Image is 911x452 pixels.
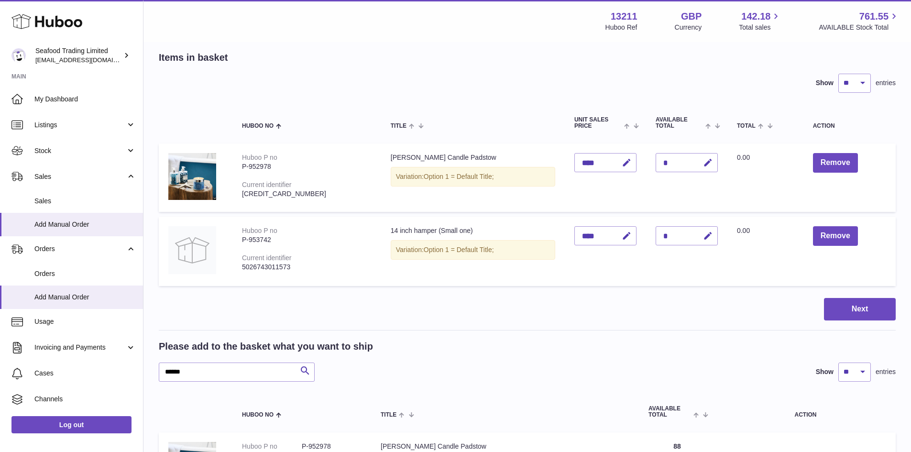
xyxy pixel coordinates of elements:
[816,367,834,376] label: Show
[242,442,302,451] dt: Huboo P no
[35,46,121,65] div: Seafood Trading Limited
[34,343,126,352] span: Invoicing and Payments
[876,367,896,376] span: entries
[34,317,136,326] span: Usage
[737,123,756,129] span: Total
[681,10,702,23] strong: GBP
[34,244,126,254] span: Orders
[34,95,136,104] span: My Dashboard
[242,412,274,418] span: Huboo no
[824,298,896,320] button: Next
[675,23,702,32] div: Currency
[242,227,277,234] div: Huboo P no
[11,48,26,63] img: online@rickstein.com
[737,154,750,161] span: 0.00
[715,396,896,428] th: Action
[739,10,781,32] a: 142.18 Total sales
[737,227,750,234] span: 0.00
[34,269,136,278] span: Orders
[34,395,136,404] span: Channels
[611,10,637,23] strong: 13211
[391,167,555,187] div: Variation:
[168,226,216,274] img: 14 inch hamper (Small one)
[242,162,372,171] div: P-952978
[34,369,136,378] span: Cases
[34,220,136,229] span: Add Manual Order
[168,153,216,200] img: Jill Stein Candle Padstow
[302,442,362,451] dd: P-952978
[242,154,277,161] div: Huboo P no
[424,173,494,180] span: Option 1 = Default Title;
[242,123,274,129] span: Huboo no
[656,117,703,129] span: AVAILABLE Total
[35,56,141,64] span: [EMAIL_ADDRESS][DOMAIN_NAME]
[242,235,372,244] div: P-953742
[816,78,834,88] label: Show
[739,23,781,32] span: Total sales
[242,254,292,262] div: Current identifier
[574,117,622,129] span: Unit Sales Price
[34,197,136,206] span: Sales
[813,153,858,173] button: Remove
[859,10,889,23] span: 761.55
[159,51,228,64] h2: Items in basket
[242,189,372,198] div: [CREDIT_CARD_NUMBER]
[34,293,136,302] span: Add Manual Order
[819,10,900,32] a: 761.55 AVAILABLE Stock Total
[741,10,770,23] span: 142.18
[381,412,396,418] span: Title
[605,23,637,32] div: Huboo Ref
[813,226,858,246] button: Remove
[648,406,691,418] span: AVAILABLE Total
[381,143,565,212] td: [PERSON_NAME] Candle Padstow
[11,416,132,433] a: Log out
[242,263,372,272] div: 5026743011573
[159,340,373,353] h2: Please add to the basket what you want to ship
[391,123,406,129] span: Title
[813,123,886,129] div: Action
[876,78,896,88] span: entries
[34,172,126,181] span: Sales
[819,23,900,32] span: AVAILABLE Stock Total
[242,181,292,188] div: Current identifier
[34,146,126,155] span: Stock
[391,240,555,260] div: Variation:
[34,121,126,130] span: Listings
[424,246,494,254] span: Option 1 = Default Title;
[381,217,565,286] td: 14 inch hamper (Small one)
